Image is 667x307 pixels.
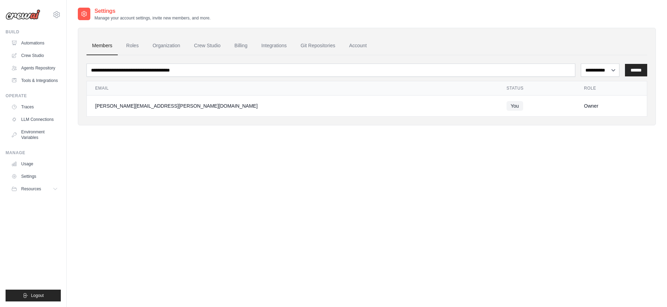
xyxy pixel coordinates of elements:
[8,101,61,113] a: Traces
[95,102,490,109] div: [PERSON_NAME][EMAIL_ADDRESS][PERSON_NAME][DOMAIN_NAME]
[6,9,40,20] img: Logo
[87,81,498,96] th: Email
[94,15,211,21] p: Manage your account settings, invite new members, and more.
[8,126,61,143] a: Environment Variables
[344,36,372,55] a: Account
[8,63,61,74] a: Agents Repository
[8,183,61,194] button: Resources
[8,75,61,86] a: Tools & Integrations
[8,50,61,61] a: Crew Studio
[507,101,523,111] span: You
[87,36,118,55] a: Members
[189,36,226,55] a: Crew Studio
[295,36,341,55] a: Git Repositories
[256,36,292,55] a: Integrations
[498,81,576,96] th: Status
[21,186,41,192] span: Resources
[6,150,61,156] div: Manage
[121,36,144,55] a: Roles
[6,93,61,99] div: Operate
[8,114,61,125] a: LLM Connections
[147,36,186,55] a: Organization
[8,171,61,182] a: Settings
[6,29,61,35] div: Build
[584,102,639,109] div: Owner
[6,290,61,301] button: Logout
[31,293,44,298] span: Logout
[94,7,211,15] h2: Settings
[8,158,61,169] a: Usage
[229,36,253,55] a: Billing
[8,38,61,49] a: Automations
[576,81,647,96] th: Role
